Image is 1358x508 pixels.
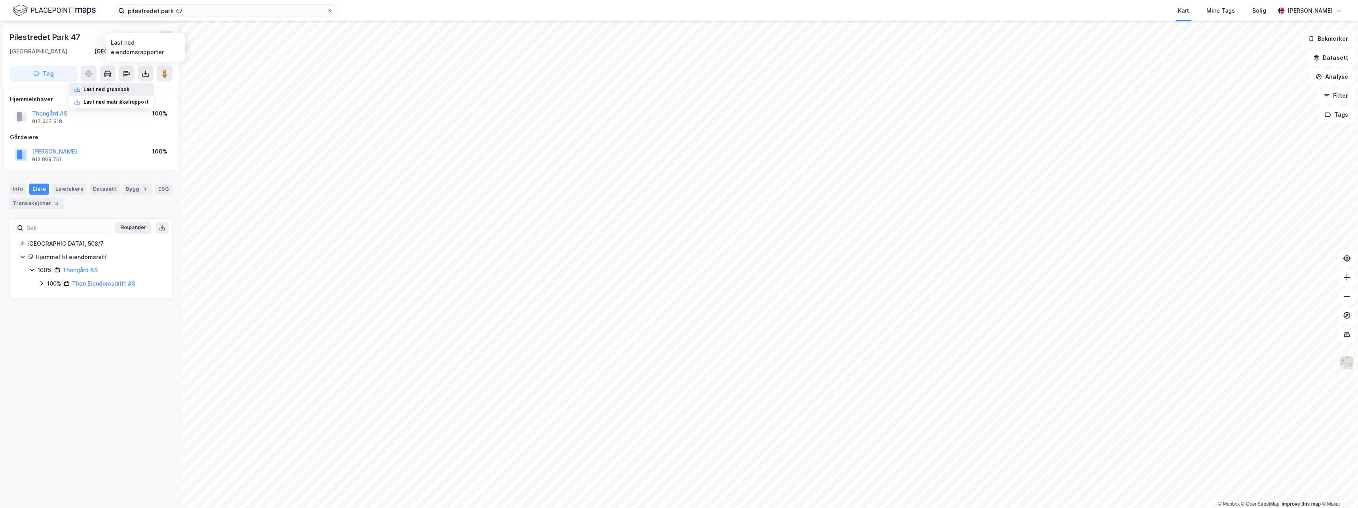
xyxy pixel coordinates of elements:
a: Mapbox [1218,501,1240,507]
div: 3 [53,199,61,207]
input: Søk på adresse, matrikkel, gårdeiere, leietakere eller personer [125,5,326,17]
div: [GEOGRAPHIC_DATA], 508/7 [94,47,173,56]
a: Thongård AS [63,267,98,273]
img: logo.f888ab2527a4732fd821a326f86c7f29.svg [13,4,96,17]
div: 1 [141,185,149,193]
div: [GEOGRAPHIC_DATA], 508/7 [27,239,163,248]
a: Thon Eiendomsdrift AS [72,280,135,287]
img: Z [1339,355,1354,370]
div: Pilestredet Park 47 [9,31,82,44]
div: Mine Tags [1206,6,1235,15]
div: 100% [47,279,61,288]
button: Tags [1318,107,1355,123]
div: Leietakere [52,184,87,195]
div: 100% [38,265,52,275]
div: Last ned matrikkelrapport [83,99,149,105]
div: Hjemmelshaver [10,95,172,104]
div: ESG [155,184,172,195]
div: [PERSON_NAME] [1288,6,1333,15]
a: OpenStreetMap [1241,501,1280,507]
div: Info [9,184,26,195]
button: Ekspander [115,222,151,234]
div: 917 307 318 [32,118,62,125]
button: Datasett [1307,50,1355,66]
div: Hjemmel til eiendomsrett [36,252,163,262]
div: Bygg [123,184,152,195]
div: Kontrollprogram for chat [1318,470,1358,508]
button: Bokmerker [1301,31,1355,47]
iframe: Chat Widget [1318,470,1358,508]
div: [GEOGRAPHIC_DATA] [9,47,67,56]
div: Transaksjoner [9,198,64,209]
div: Kart [1178,6,1189,15]
button: Tag [9,66,78,82]
div: Gårdeiere [10,133,172,142]
div: 100% [152,147,167,156]
div: Bolig [1252,6,1266,15]
div: Eiere [29,184,49,195]
div: 912 868 761 [32,156,62,163]
a: Improve this map [1282,501,1321,507]
button: Filter [1317,88,1355,104]
div: Last ned grunnbok [83,86,129,93]
div: Datasett [90,184,119,195]
button: Analyse [1309,69,1355,85]
div: 100% [152,109,167,118]
input: Søk [23,222,110,234]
